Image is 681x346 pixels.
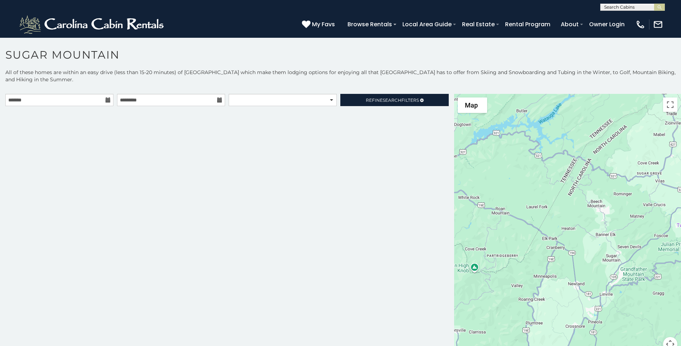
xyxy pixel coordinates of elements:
span: Refine Filters [366,97,419,103]
a: Browse Rentals [344,18,396,31]
span: Map [465,101,478,109]
a: RefineSearchFilters [340,94,448,106]
img: White-1-2.png [18,14,167,35]
a: Local Area Guide [399,18,455,31]
span: Search [383,97,401,103]
button: Toggle fullscreen view [663,97,677,112]
a: Real Estate [458,18,498,31]
img: mail-regular-white.png [653,19,663,29]
a: Owner Login [586,18,628,31]
span: My Favs [312,20,335,29]
button: Change map style [458,97,487,113]
a: About [557,18,582,31]
a: My Favs [302,20,337,29]
a: Rental Program [502,18,554,31]
img: phone-regular-white.png [635,19,645,29]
